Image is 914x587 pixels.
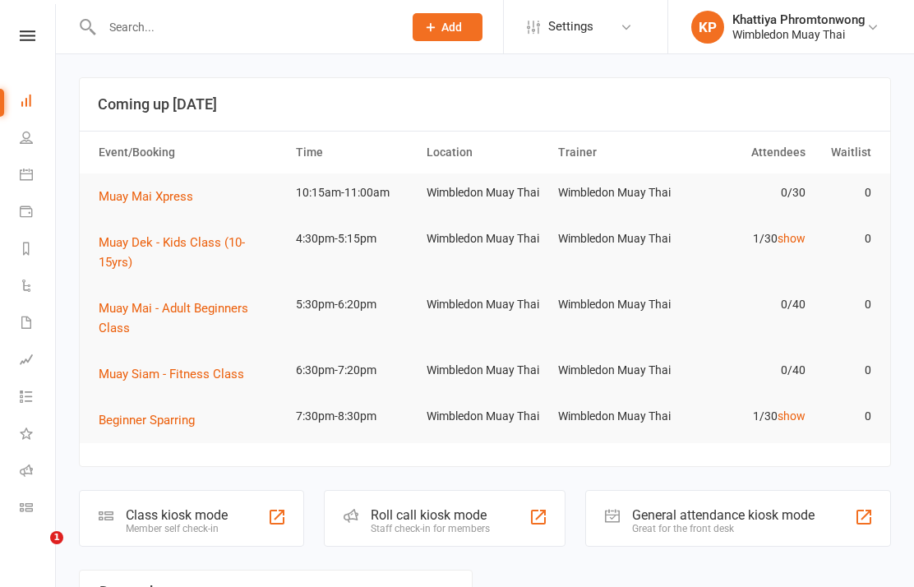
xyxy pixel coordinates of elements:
h3: Coming up [DATE] [98,96,872,113]
td: Wimbledon Muay Thai [551,397,682,436]
a: show [778,409,806,423]
iframe: Intercom live chat [16,531,56,571]
th: Location [419,132,551,173]
td: Wimbledon Muay Thai [419,220,551,258]
button: Muay Mai - Adult Beginners Class [99,298,281,338]
th: Time [289,132,420,173]
a: Assessments [20,343,57,380]
a: People [20,121,57,158]
span: Beginner Sparring [99,413,195,428]
span: Muay Mai - Adult Beginners Class [99,301,248,335]
td: 7:30pm-8:30pm [289,397,420,436]
td: 0 [813,351,879,390]
td: Wimbledon Muay Thai [551,220,682,258]
div: Staff check-in for members [371,523,490,534]
a: Payments [20,195,57,232]
td: Wimbledon Muay Thai [419,173,551,212]
a: Reports [20,232,57,269]
td: 0 [813,173,879,212]
td: 10:15am-11:00am [289,173,420,212]
div: Class kiosk mode [126,507,228,523]
div: Member self check-in [126,523,228,534]
button: Beginner Sparring [99,410,206,430]
span: Add [441,21,462,34]
a: What's New [20,417,57,454]
a: show [778,232,806,245]
th: Trainer [551,132,682,173]
td: 0 [813,397,879,436]
td: 0/40 [681,285,813,324]
td: 0/30 [681,173,813,212]
span: Muay Mai Xpress [99,189,193,204]
span: Settings [548,8,593,45]
div: Great for the front desk [632,523,815,534]
button: Muay Mai Xpress [99,187,205,206]
div: Roll call kiosk mode [371,507,490,523]
th: Waitlist [813,132,879,173]
a: Dashboard [20,84,57,121]
div: Wimbledon Muay Thai [732,27,866,42]
div: Khattiya Phromtonwong [732,12,866,27]
input: Search... [97,16,391,39]
td: 6:30pm-7:20pm [289,351,420,390]
td: Wimbledon Muay Thai [419,351,551,390]
td: 0 [813,285,879,324]
td: Wimbledon Muay Thai [419,285,551,324]
td: 1/30 [681,220,813,258]
th: Event/Booking [91,132,289,173]
a: Roll call kiosk mode [20,454,57,491]
span: Muay Dek - Kids Class (10-15yrs) [99,235,245,270]
td: 4:30pm-5:15pm [289,220,420,258]
td: 1/30 [681,397,813,436]
td: 0 [813,220,879,258]
td: Wimbledon Muay Thai [551,285,682,324]
th: Attendees [681,132,813,173]
td: Wimbledon Muay Thai [419,397,551,436]
td: 5:30pm-6:20pm [289,285,420,324]
a: Calendar [20,158,57,195]
button: Add [413,13,482,41]
a: Class kiosk mode [20,491,57,528]
td: 0/40 [681,351,813,390]
div: KP [691,11,724,44]
button: Muay Dek - Kids Class (10-15yrs) [99,233,281,272]
span: 1 [50,531,63,544]
span: Muay Siam - Fitness Class [99,367,244,381]
div: General attendance kiosk mode [632,507,815,523]
td: Wimbledon Muay Thai [551,173,682,212]
td: Wimbledon Muay Thai [551,351,682,390]
button: Muay Siam - Fitness Class [99,364,256,384]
